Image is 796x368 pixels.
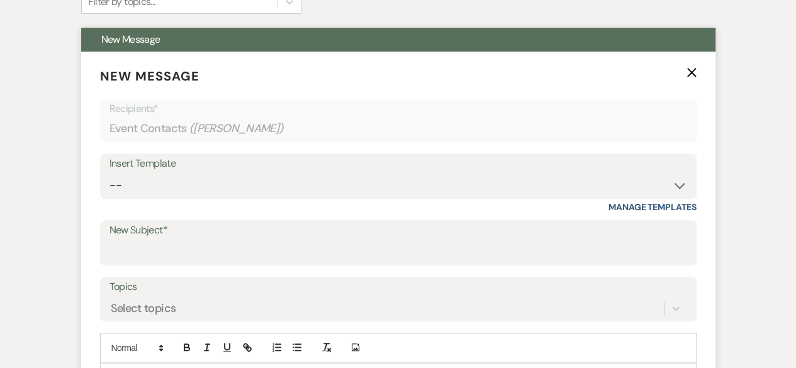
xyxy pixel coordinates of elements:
[101,33,160,46] span: New Message
[111,299,176,316] div: Select topics
[109,155,687,173] div: Insert Template
[189,120,284,137] span: ( [PERSON_NAME] )
[100,68,199,84] span: New Message
[109,221,687,240] label: New Subject*
[109,278,687,296] label: Topics
[109,116,687,141] div: Event Contacts
[608,201,697,213] a: Manage Templates
[109,101,687,117] p: Recipients*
